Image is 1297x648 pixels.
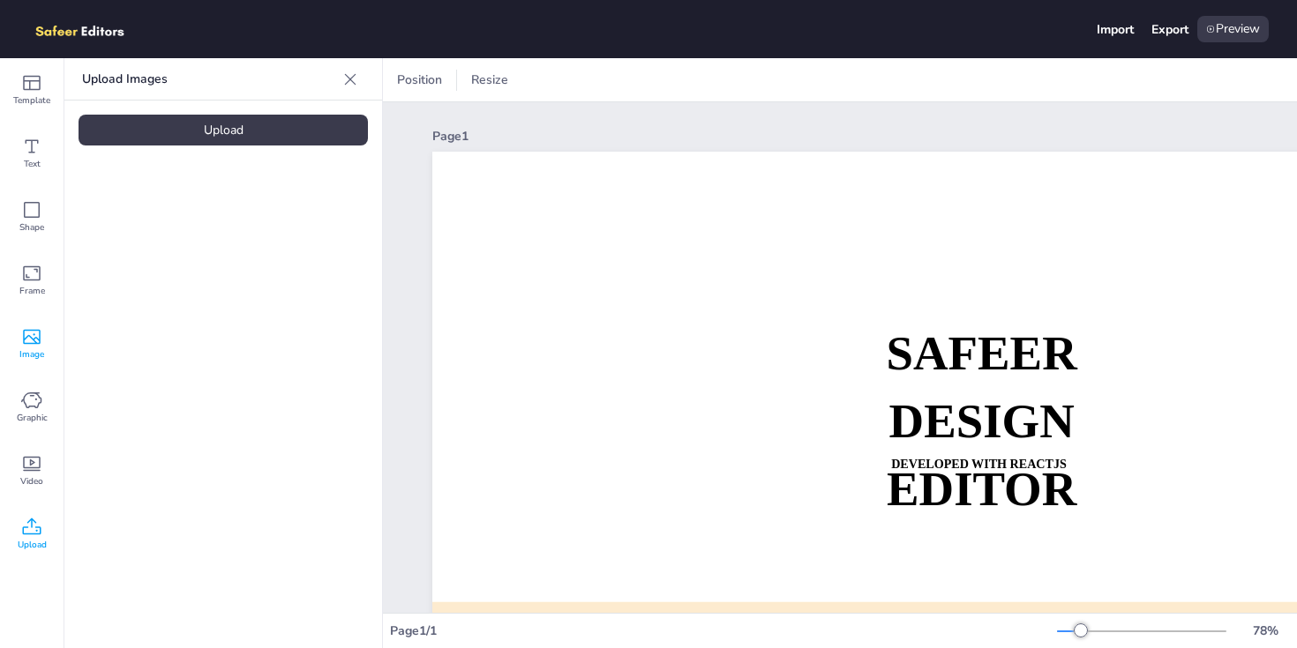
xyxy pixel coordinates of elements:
[390,622,1057,639] div: Page 1 / 1
[891,457,1067,471] strong: DEVELOPED WITH REACTJS
[13,93,50,108] span: Template
[1244,622,1286,639] div: 78 %
[468,71,512,88] span: Resize
[1197,16,1269,42] div: Preview
[82,58,336,101] p: Upload Images
[17,411,48,425] span: Graphic
[28,16,150,42] img: logo.png
[18,538,47,552] span: Upload
[19,347,44,361] span: Image
[19,284,45,298] span: Frame
[79,115,368,145] div: Upload
[19,220,44,235] span: Shape
[1151,21,1188,38] div: Export
[887,394,1076,515] strong: DESIGN EDITOR
[394,71,446,88] span: Position
[24,157,41,171] span: Text
[1097,21,1134,38] div: Import
[20,474,43,488] span: Video
[887,327,1077,380] strong: SAFEER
